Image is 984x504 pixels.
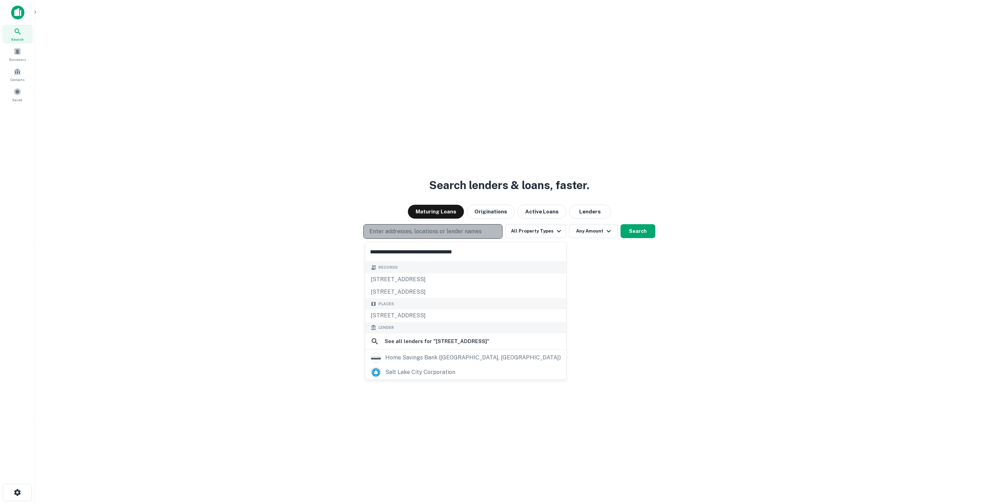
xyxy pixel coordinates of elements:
a: Contacts [2,65,33,84]
img: picture [371,353,381,363]
img: picture [371,367,381,377]
a: Saved [2,85,33,104]
h6: See all lenders for " [STREET_ADDRESS] " [385,337,489,346]
a: Borrowers [2,45,33,64]
button: Active Loans [518,205,566,219]
button: Lenders [569,205,611,219]
span: Search [11,36,24,42]
div: home savings bank ([GEOGRAPHIC_DATA], [GEOGRAPHIC_DATA]) [385,352,561,363]
a: Search [2,25,33,43]
div: [STREET_ADDRESS] [365,273,566,286]
span: Contacts [10,77,24,82]
div: [STREET_ADDRESS] [365,286,566,298]
h3: Search lenders & loans, faster. [430,177,590,194]
button: Enter addresses, locations or lender names [363,224,503,239]
span: Saved [13,97,23,103]
img: capitalize-icon.png [11,6,24,19]
span: Borrowers [9,57,26,62]
button: Originations [467,205,515,219]
span: Places [378,301,394,307]
button: Any Amount [569,224,618,238]
button: Search [621,224,655,238]
div: salt lake city corporation [385,367,455,377]
a: salt lake city corporation [365,365,566,380]
div: [STREET_ADDRESS] [365,309,566,322]
button: All Property Types [505,224,566,238]
span: Records [378,265,398,270]
span: Lender [378,325,394,331]
button: Maturing Loans [408,205,464,219]
p: Enter addresses, locations or lender names [369,227,482,236]
a: home savings bank ([GEOGRAPHIC_DATA], [GEOGRAPHIC_DATA]) [365,350,566,365]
